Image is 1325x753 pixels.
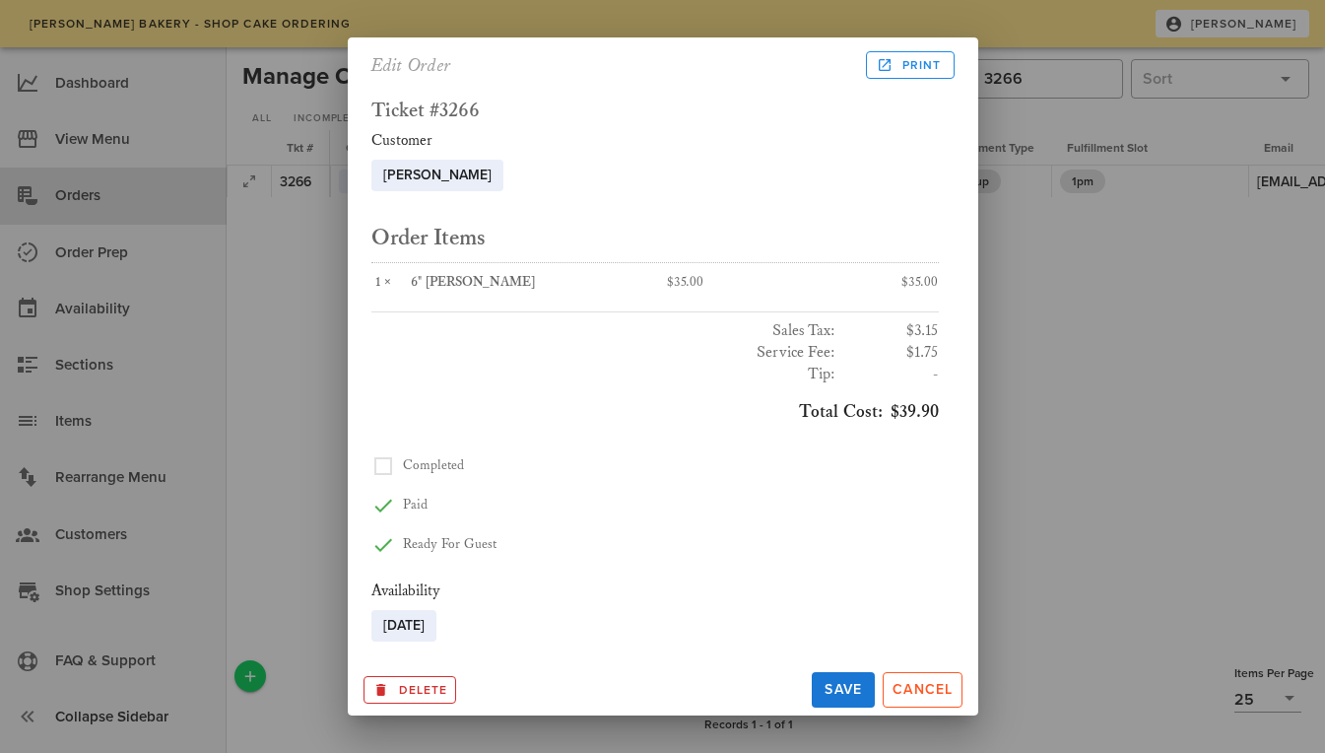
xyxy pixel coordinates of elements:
[844,364,939,385] h3: -
[371,274,384,291] span: 1
[371,320,836,342] h3: Sales Tax:
[820,681,867,698] span: Save
[371,275,412,292] div: ×
[371,49,452,81] h2: Edit Order
[371,364,836,385] h3: Tip:
[655,263,797,304] div: $35.00
[364,676,457,704] button: Archive this Record?
[371,223,939,254] h2: Order Items
[383,160,492,191] span: [PERSON_NAME]
[371,130,939,152] div: Customer
[866,51,954,79] a: Print
[403,457,465,474] span: Completed
[383,610,425,642] span: [DATE]
[844,320,939,342] h3: $3.15
[892,681,954,698] span: Cancel
[371,342,836,364] h3: Service Fee:
[403,497,428,513] span: Paid
[797,263,939,304] div: $35.00
[411,275,642,292] div: 6" [PERSON_NAME]
[844,342,939,364] h3: $1.75
[371,581,939,602] div: Availability
[371,401,939,423] h3: $39.90
[799,401,883,423] span: Total Cost:
[880,56,941,74] span: Print
[812,672,875,708] button: Save
[371,101,939,122] h2: Ticket #3266
[403,536,497,553] span: Ready For Guest
[883,672,962,708] button: Cancel
[372,681,448,699] span: Delete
